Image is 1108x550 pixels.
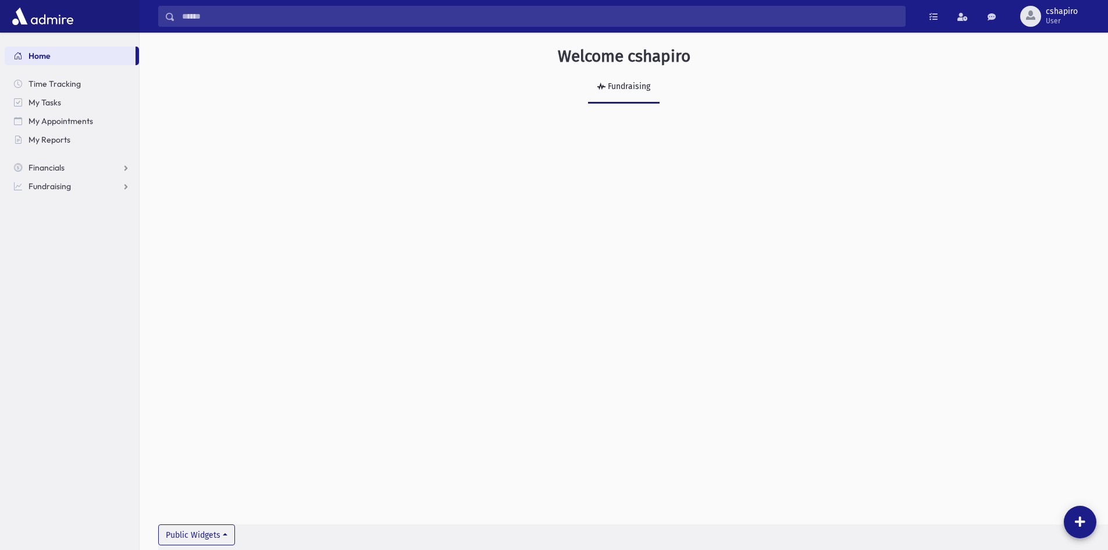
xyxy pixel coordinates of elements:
[5,158,139,177] a: Financials
[28,134,70,145] span: My Reports
[28,181,71,191] span: Fundraising
[605,81,650,91] div: Fundraising
[9,5,76,28] img: AdmirePro
[1046,7,1078,16] span: cshapiro
[28,162,65,173] span: Financials
[158,524,235,545] button: Public Widgets
[5,47,136,65] a: Home
[5,177,139,196] a: Fundraising
[588,71,660,104] a: Fundraising
[28,79,81,89] span: Time Tracking
[175,6,905,27] input: Search
[5,74,139,93] a: Time Tracking
[558,47,690,66] h3: Welcome cshapiro
[5,130,139,149] a: My Reports
[28,97,61,108] span: My Tasks
[1046,16,1078,26] span: User
[28,51,51,61] span: Home
[28,116,93,126] span: My Appointments
[5,112,139,130] a: My Appointments
[5,93,139,112] a: My Tasks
